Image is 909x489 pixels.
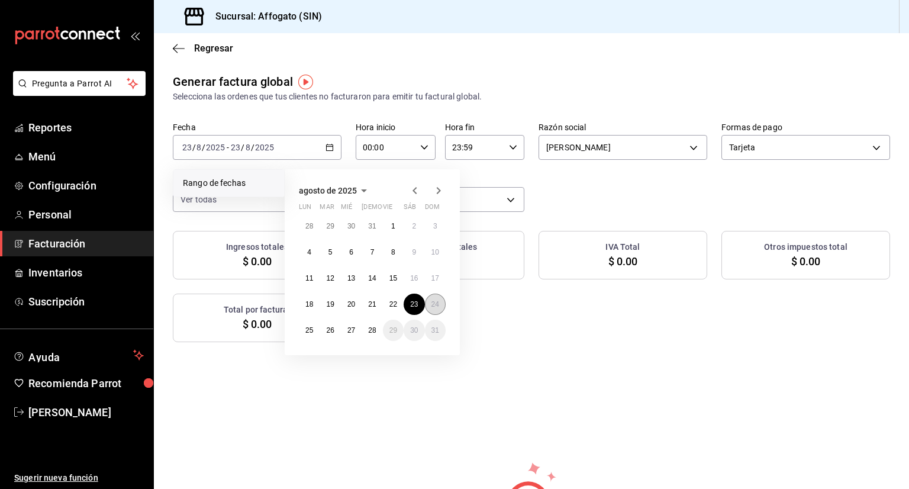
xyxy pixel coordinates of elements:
label: Formas de pago [721,123,890,131]
h3: Sucursal: Affogato (SIN) [206,9,322,24]
button: 31 de agosto de 2025 [425,320,446,341]
input: ---- [205,143,225,152]
span: agosto de 2025 [299,186,357,195]
abbr: 31 de agosto de 2025 [431,326,439,334]
abbr: 28 de agosto de 2025 [368,326,376,334]
button: 29 de julio de 2025 [320,215,340,237]
button: 28 de agosto de 2025 [362,320,382,341]
span: Rango de fechas [183,177,275,189]
span: $ 0.00 [791,253,821,269]
button: 3 de agosto de 2025 [425,215,446,237]
abbr: martes [320,203,334,215]
h3: IVA Total [605,241,640,253]
abbr: lunes [299,203,311,215]
span: Inventarios [28,265,144,281]
span: Recomienda Parrot [28,375,144,391]
abbr: 24 de agosto de 2025 [431,300,439,308]
button: 18 de agosto de 2025 [299,294,320,315]
abbr: 10 de agosto de 2025 [431,248,439,256]
span: Personal [28,207,144,223]
span: Reportes [28,120,144,136]
button: 1 de agosto de 2025 [383,215,404,237]
abbr: 31 de julio de 2025 [368,222,376,230]
label: Hora fin [445,123,525,131]
button: 14 de agosto de 2025 [362,268,382,289]
h3: Total por facturar [224,304,291,316]
button: 31 de julio de 2025 [362,215,382,237]
h3: Otros impuestos total [764,241,847,253]
abbr: 15 de agosto de 2025 [389,274,397,282]
span: / [192,143,196,152]
input: ---- [254,143,275,152]
abbr: 21 de agosto de 2025 [368,300,376,308]
span: $ 0.00 [243,316,272,332]
span: Sugerir nueva función [14,472,144,484]
button: 10 de agosto de 2025 [425,242,446,263]
abbr: domingo [425,203,440,215]
span: Facturación [28,236,144,252]
span: Ayuda [28,348,128,362]
button: 9 de agosto de 2025 [404,242,424,263]
span: - [227,143,229,152]
button: Pregunta a Parrot AI [13,71,146,96]
abbr: 20 de agosto de 2025 [347,300,355,308]
button: 30 de agosto de 2025 [404,320,424,341]
button: 21 de agosto de 2025 [362,294,382,315]
button: 30 de julio de 2025 [341,215,362,237]
abbr: 1 de agosto de 2025 [391,222,395,230]
span: [PERSON_NAME] [28,404,144,420]
button: Regresar [173,43,233,54]
span: Regresar [194,43,233,54]
label: Fecha [173,123,341,131]
span: $ 0.00 [608,253,638,269]
input: -- [245,143,251,152]
span: / [241,143,244,152]
abbr: 29 de julio de 2025 [326,222,334,230]
abbr: jueves [362,203,431,215]
abbr: 16 de agosto de 2025 [410,274,418,282]
div: [PERSON_NAME] [539,135,707,160]
input: -- [196,143,202,152]
abbr: 7 de agosto de 2025 [370,248,375,256]
span: Menú [28,149,144,165]
span: Pregunta a Parrot AI [32,78,127,90]
abbr: 28 de julio de 2025 [305,222,313,230]
button: 24 de agosto de 2025 [425,294,446,315]
a: Pregunta a Parrot AI [8,86,146,98]
span: / [202,143,205,152]
abbr: 11 de agosto de 2025 [305,274,313,282]
abbr: 19 de agosto de 2025 [326,300,334,308]
button: 27 de agosto de 2025 [341,320,362,341]
abbr: 2 de agosto de 2025 [412,222,416,230]
button: 4 de agosto de 2025 [299,242,320,263]
h3: Ingresos totales [226,241,288,253]
abbr: 6 de agosto de 2025 [349,248,353,256]
button: 17 de agosto de 2025 [425,268,446,289]
abbr: 23 de agosto de 2025 [410,300,418,308]
abbr: miércoles [341,203,352,215]
span: / [251,143,254,152]
abbr: 29 de agosto de 2025 [389,326,397,334]
abbr: 4 de agosto de 2025 [307,248,311,256]
abbr: 5 de agosto de 2025 [328,248,333,256]
button: 12 de agosto de 2025 [320,268,340,289]
abbr: sábado [404,203,416,215]
abbr: 9 de agosto de 2025 [412,248,416,256]
button: 6 de agosto de 2025 [341,242,362,263]
label: Razón social [539,123,707,131]
button: 20 de agosto de 2025 [341,294,362,315]
abbr: 3 de agosto de 2025 [433,222,437,230]
button: 26 de agosto de 2025 [320,320,340,341]
button: 13 de agosto de 2025 [341,268,362,289]
button: 28 de julio de 2025 [299,215,320,237]
button: agosto de 2025 [299,184,371,198]
abbr: 26 de agosto de 2025 [326,326,334,334]
abbr: 8 de agosto de 2025 [391,248,395,256]
img: Tooltip marker [298,75,313,89]
abbr: 27 de agosto de 2025 [347,326,355,334]
span: $ 0.00 [243,253,272,269]
abbr: 30 de julio de 2025 [347,222,355,230]
abbr: 12 de agosto de 2025 [326,274,334,282]
button: 25 de agosto de 2025 [299,320,320,341]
